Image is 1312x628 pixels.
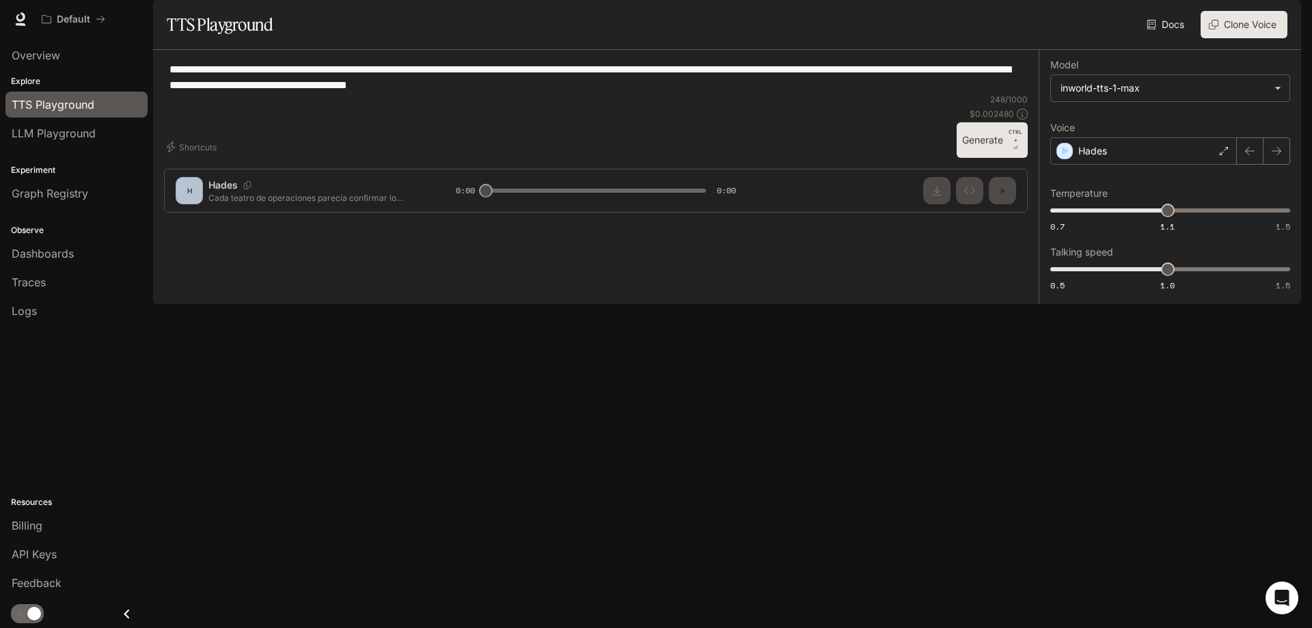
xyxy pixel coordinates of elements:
button: GenerateCTRL +⏎ [957,122,1028,158]
div: inworld-tts-1-max [1061,81,1268,95]
p: CTRL + [1009,128,1022,144]
button: Shortcuts [164,136,222,158]
span: 1.1 [1160,221,1175,232]
p: 248 / 1000 [990,94,1028,105]
p: $ 0.002480 [970,108,1014,120]
button: All workspaces [36,5,111,33]
a: Docs [1144,11,1190,38]
h1: TTS Playground [167,11,273,38]
span: 0.5 [1050,279,1065,291]
p: Talking speed [1050,247,1113,257]
span: 0.7 [1050,221,1065,232]
span: 1.5 [1276,279,1290,291]
span: 1.0 [1160,279,1175,291]
p: ⏎ [1009,128,1022,152]
span: 1.5 [1276,221,1290,232]
div: inworld-tts-1-max [1051,75,1289,101]
p: Hades [1078,144,1107,158]
p: Temperature [1050,189,1108,198]
p: Voice [1050,123,1075,133]
button: Clone Voice [1201,11,1287,38]
p: Default [57,14,90,25]
div: Open Intercom Messenger [1266,582,1298,614]
p: Model [1050,60,1078,70]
